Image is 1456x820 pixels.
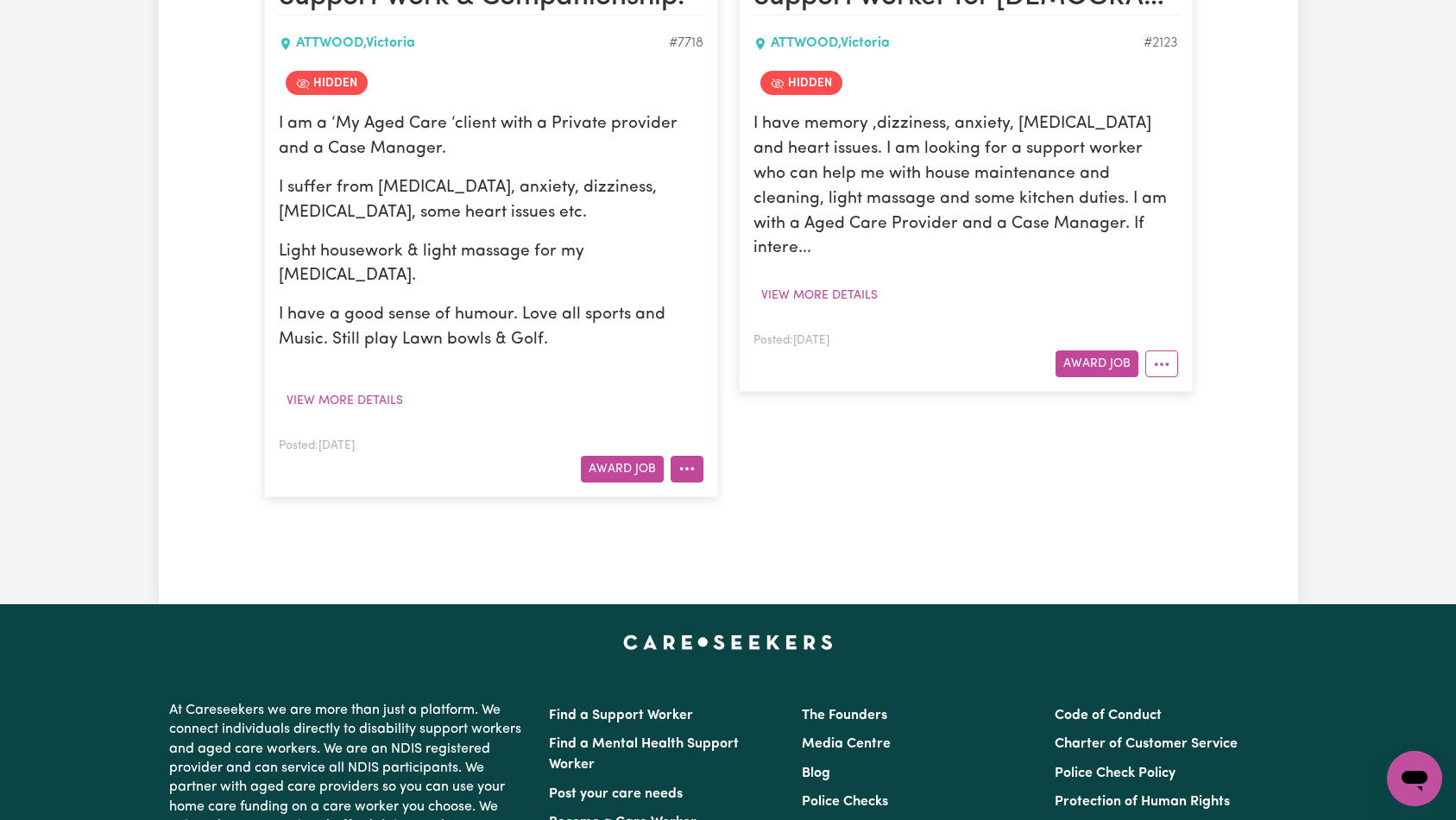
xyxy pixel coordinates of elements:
span: Posted: [DATE] [279,440,355,451]
a: Code of Conduct [1055,709,1162,722]
button: View more details [753,282,886,309]
p: I have a good sense of humour. Love all sports and Music. Still play Lawn bowls & Golf. [279,303,703,353]
a: Media Centre [802,737,891,751]
iframe: Button to launch messaging window [1387,751,1442,806]
div: Job ID #2123 [1144,33,1178,54]
button: Award Job [581,456,664,483]
p: Light housework & light massage for my [MEDICAL_DATA]. [279,240,703,290]
a: Find a Support Worker [549,709,693,722]
button: More options [1145,350,1178,377]
span: Job is hidden [286,71,368,95]
span: Posted: [DATE] [753,335,829,346]
a: Charter of Customer Service [1055,737,1238,751]
a: Careseekers home page [623,635,833,649]
a: The Founders [802,709,887,722]
a: Post your care needs [549,787,683,801]
p: I suffer from [MEDICAL_DATA], anxiety, dizziness, [MEDICAL_DATA], some heart issues etc. [279,176,703,226]
div: ATTWOOD , Victoria [753,33,1144,54]
p: I have memory ,dizziness, anxiety, [MEDICAL_DATA] and heart issues. I am looking for a support wo... [753,112,1178,262]
a: Blog [802,766,830,780]
a: Police Check Policy [1055,766,1176,780]
a: Find a Mental Health Support Worker [549,737,739,772]
button: More options [671,456,703,483]
span: Job is hidden [760,71,842,95]
button: View more details [279,388,411,414]
button: Award Job [1056,350,1138,377]
div: ATTWOOD , Victoria [279,33,669,54]
a: Protection of Human Rights [1055,795,1230,809]
div: Job ID #7718 [669,33,703,54]
a: Police Checks [802,795,888,809]
p: I am a ‘My Aged Care ‘client with a Private provider and a Case Manager. [279,112,703,162]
